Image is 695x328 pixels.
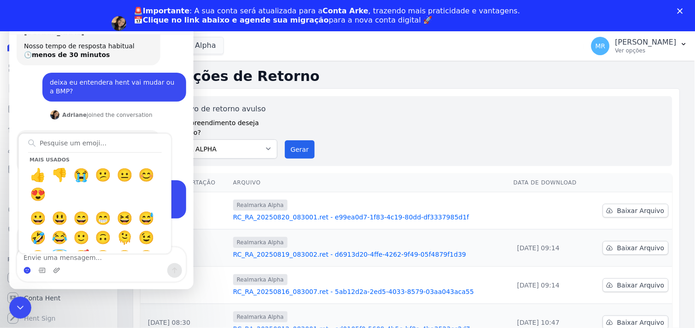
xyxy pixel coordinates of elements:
a: RC_RA_20250819_083002.ret - d6913d20-4ffe-4262-9f49-05f4879f1d39 [233,250,507,259]
span: Baixar Arquivo [617,281,665,290]
div: deixa eu entendera hent vai mudar ou a BMP? [41,69,170,87]
span: Baixar Arquivo [617,206,665,215]
button: Gerar [285,140,315,159]
button: Upload do anexo [44,258,51,265]
span: heart eyes [83,238,105,258]
div: Marcos diz… [7,171,177,217]
button: Enviar uma mensagem [158,254,173,269]
span: rolling on the floor laughing [18,219,40,238]
span: Realmarka Alpha [233,200,288,211]
span: smiling face with 3 hearts [61,238,83,258]
a: Contratos [4,79,114,98]
img: Profile image for Adriane [41,101,50,110]
th: Data de Download [510,173,589,192]
p: [PERSON_NAME] [615,38,677,47]
h2: Exportações de Retorno [133,68,680,85]
div: Nosso tempo de resposta habitual 🕒 [15,33,144,51]
a: Transferências [4,180,114,199]
th: Arquivo [230,173,510,192]
b: Conta Arke [323,6,368,15]
div: joined the conversation [53,102,143,110]
label: Gerar arquivo de retorno avulso [148,104,277,115]
span: MR [595,43,606,49]
div: grinningsmileysmilegrinlaughingsweat smilerolling on the floor laughingjoyslightly smiling faceup... [10,125,162,244]
p: Ver opções [615,47,677,54]
span: slightly smiling face [61,219,83,238]
label: Para qual empreendimento deseja gerar o arquivo? [148,115,277,138]
b: Adriane [53,103,77,109]
td: [DATE] 09:14 [510,266,589,304]
a: RC_RA_20250820_083001.ret - e99ea0d7-1f83-4c19-80dd-df3337985d1f [233,213,507,222]
span: Conta Hent [24,293,60,303]
td: [DATE] 09:14 [510,229,589,266]
span: upside down face [83,219,105,238]
b: menos de 30 minutos [23,42,101,49]
a: Conta Hent [4,289,114,307]
span: joy [40,219,61,238]
span: Realmarka Alpha [233,311,288,322]
a: Baixar Arquivo [603,204,669,218]
a: Crédito [4,201,114,219]
a: Baixar Arquivo [603,278,669,292]
a: Recebíveis [4,269,114,287]
a: Minha Carteira [4,160,114,178]
span: melting face [105,219,126,238]
b: [EMAIL_ADDRESS][DOMAIN_NAME] [15,10,88,27]
iframe: Intercom live chat [9,9,194,289]
div: Marcos diz… [7,63,177,100]
span: Baixar Arquivo [617,318,665,327]
b: Clique no link abaixo e agende sua migração [143,16,329,24]
div: Adriane diz… [7,121,177,171]
div: Plataformas [7,254,110,265]
span: blush [18,238,40,258]
span: Realmarka Alpha [233,237,288,248]
a: Clientes [4,140,114,158]
div: : A sua conta será atualizada para a , trazendo mais praticidade e vantagens. 📅 para a nova conta... [134,6,520,25]
a: Lotes [4,120,114,138]
div: Adriane diz… [7,100,177,121]
div: Adriane diz… [7,217,177,284]
button: Selecionador de Emoji [14,258,22,265]
button: Selecionador de GIF [29,258,36,265]
span: Baixar Arquivo [617,243,665,253]
b: 🚨Importante [134,6,189,15]
iframe: Intercom live chat [9,297,31,319]
span: wink [126,219,148,238]
a: Visão Geral [4,59,114,77]
a: Baixar Arquivo [603,241,669,255]
div: Fechar [677,8,687,14]
span: Realmarka Alpha [233,274,288,285]
a: Negativação [4,221,114,239]
div: deixa eu entendera hent vai mudar ou a BMP? [33,63,177,92]
a: Parcelas [4,99,114,118]
div: [PERSON_NAME], boa tarde! Como vai?Analu, [PERSON_NAME] alterar a conta Hent para Conta Arke. ; ) [7,121,151,164]
a: RC_RA_20250816_083007.ret - 5ab12d2a-2ed5-4033-8579-03aa043aca55 [233,287,507,296]
span: kissing heart [126,238,148,258]
a: Agendar migração [134,30,210,40]
img: Profile image for Adriane [112,16,126,31]
span: innocent [40,238,61,258]
button: MR [PERSON_NAME] Ver opções [584,33,695,59]
textarea: Envie uma mensagem... [8,238,177,254]
span: star struck [105,238,126,258]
